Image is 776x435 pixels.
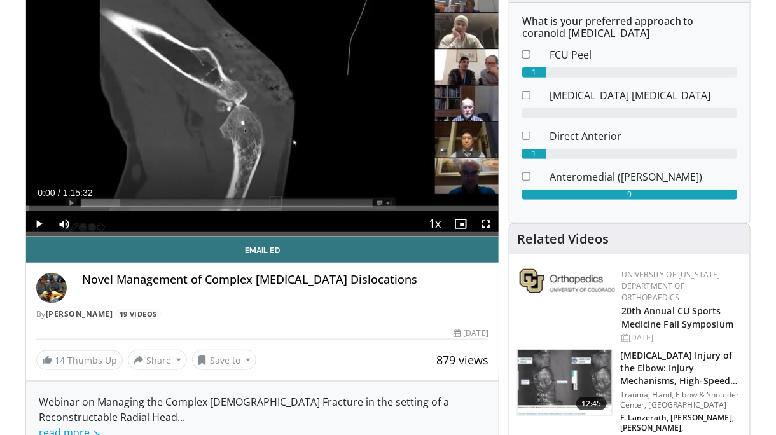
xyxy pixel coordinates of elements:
[26,206,499,211] div: Progress Bar
[473,211,499,237] button: Fullscreen
[55,354,65,366] span: 14
[63,188,93,198] span: 1:15:32
[522,190,737,200] div: 9
[517,231,609,247] h4: Related Videos
[522,15,737,39] h6: What is your preferred approach to coranoid [MEDICAL_DATA]
[26,237,499,263] a: Email Ed
[46,308,113,319] a: [PERSON_NAME]
[192,350,257,370] button: Save to
[115,309,162,320] a: 19 Videos
[620,390,742,410] p: Trauma, Hand, Elbow & Shoulder Center, [GEOGRAPHIC_DATA]
[82,273,488,287] h4: Novel Management of Complex [MEDICAL_DATA] Dislocations
[621,305,733,330] a: 20th Annual CU Sports Medicine Fall Symposium
[576,397,607,410] span: 12:45
[448,211,473,237] button: Enable picture-in-picture mode
[26,211,52,237] button: Play
[36,350,123,370] a: 14 Thumbs Up
[128,350,187,370] button: Share
[540,88,747,103] dd: [MEDICAL_DATA] [MEDICAL_DATA]
[38,188,55,198] span: 0:00
[520,269,615,293] img: 355603a8-37da-49b6-856f-e00d7e9307d3.png.150x105_q85_autocrop_double_scale_upscale_version-0.2.png
[540,169,747,184] dd: Anteromedial ([PERSON_NAME])
[621,269,721,303] a: University of [US_STATE] Department of Orthopaedics
[36,308,488,320] div: By
[58,188,60,198] span: /
[436,352,488,368] span: 879 views
[540,47,747,62] dd: FCU Peel
[422,211,448,237] button: Playback Rate
[522,149,546,159] div: 1
[522,67,546,78] div: 1
[621,332,740,343] div: [DATE]
[36,273,67,303] img: Avatar
[52,211,77,237] button: Mute
[454,328,488,339] div: [DATE]
[518,350,612,416] img: 467736d8-c200-4d3c-95b3-06b7e0fe112d.150x105_q85_crop-smart_upscale.jpg
[540,128,747,144] dd: Direct Anterior
[620,349,742,387] h3: [MEDICAL_DATA] Injury of the Elbow: Injury Mechanisms, High-Speed Vi…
